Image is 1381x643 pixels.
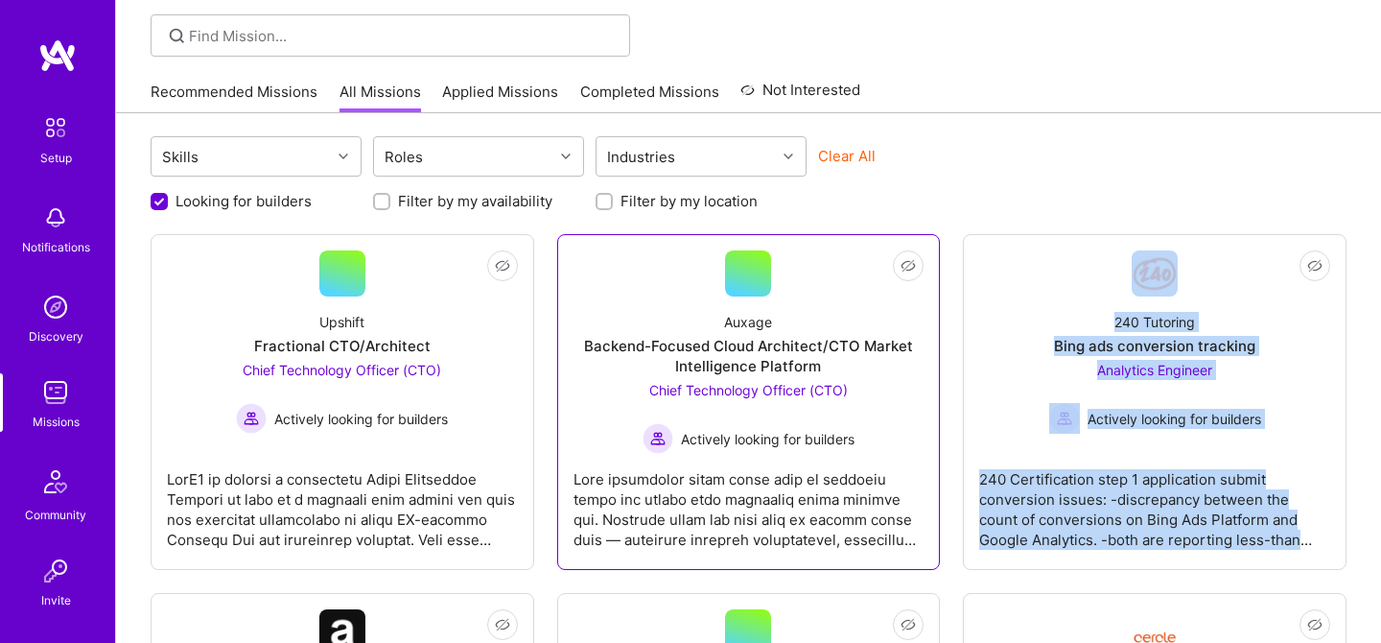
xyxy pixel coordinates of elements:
[1054,336,1255,356] div: Bing ads conversion tracking
[602,143,680,171] div: Industries
[243,362,441,378] span: Chief Technology Officer (CTO)
[495,258,510,274] i: icon EyeClosed
[157,143,203,171] div: Skills
[189,26,616,46] input: Find Mission...
[339,152,348,161] i: icon Chevron
[33,459,79,505] img: Community
[22,237,90,257] div: Notifications
[36,373,75,412] img: teamwork
[38,38,77,73] img: logo
[901,617,916,632] i: icon EyeClosed
[724,312,772,332] div: Auxage
[33,412,80,432] div: Missions
[573,250,925,554] a: AuxageBackend-Focused Cloud Architect/CTO Market Intelligence PlatformChief Technology Officer (C...
[151,82,317,113] a: Recommended Missions
[398,191,552,211] label: Filter by my availability
[784,152,793,161] i: icon Chevron
[620,191,758,211] label: Filter by my location
[1132,250,1178,297] img: Company Logo
[167,454,518,550] div: LorE1 ip dolorsi a consectetu Adipi Elitseddoe Tempori ut labo et d magnaali enim admini ven quis...
[561,152,571,161] i: icon Chevron
[36,288,75,326] img: discovery
[380,143,428,171] div: Roles
[573,336,925,376] div: Backend-Focused Cloud Architect/CTO Market Intelligence Platform
[1307,258,1322,274] i: icon EyeClosed
[36,199,75,237] img: bell
[167,250,518,554] a: UpshiftFractional CTO/ArchitectChief Technology Officer (CTO) Actively looking for buildersActive...
[643,423,673,454] img: Actively looking for builders
[649,382,848,398] span: Chief Technology Officer (CTO)
[1088,409,1261,429] span: Actively looking for builders
[740,79,860,113] a: Not Interested
[818,146,876,166] button: Clear All
[25,505,86,525] div: Community
[979,250,1330,554] a: Company Logo240 TutoringBing ads conversion trackingAnalytics Engineer Actively looking for build...
[1049,403,1080,434] img: Actively looking for builders
[274,409,448,429] span: Actively looking for builders
[254,336,431,356] div: Fractional CTO/Architect
[40,148,72,168] div: Setup
[1114,312,1195,332] div: 240 Tutoring
[339,82,421,113] a: All Missions
[236,403,267,434] img: Actively looking for builders
[1307,617,1322,632] i: icon EyeClosed
[1097,362,1212,378] span: Analytics Engineer
[442,82,558,113] a: Applied Missions
[495,617,510,632] i: icon EyeClosed
[573,454,925,550] div: Lore ipsumdolor sitam conse adip el seddoeiu tempo inc utlabo etdo magnaaliq enima minimve qui. N...
[29,326,83,346] div: Discovery
[681,429,854,449] span: Actively looking for builders
[176,191,312,211] label: Looking for builders
[979,454,1330,550] div: 240 Certification step 1 application submit conversion issues: -discrepancy between the count of ...
[901,258,916,274] i: icon EyeClosed
[319,312,364,332] div: Upshift
[166,25,188,47] i: icon SearchGrey
[580,82,719,113] a: Completed Missions
[36,552,75,590] img: Invite
[41,590,71,610] div: Invite
[35,107,76,148] img: setup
